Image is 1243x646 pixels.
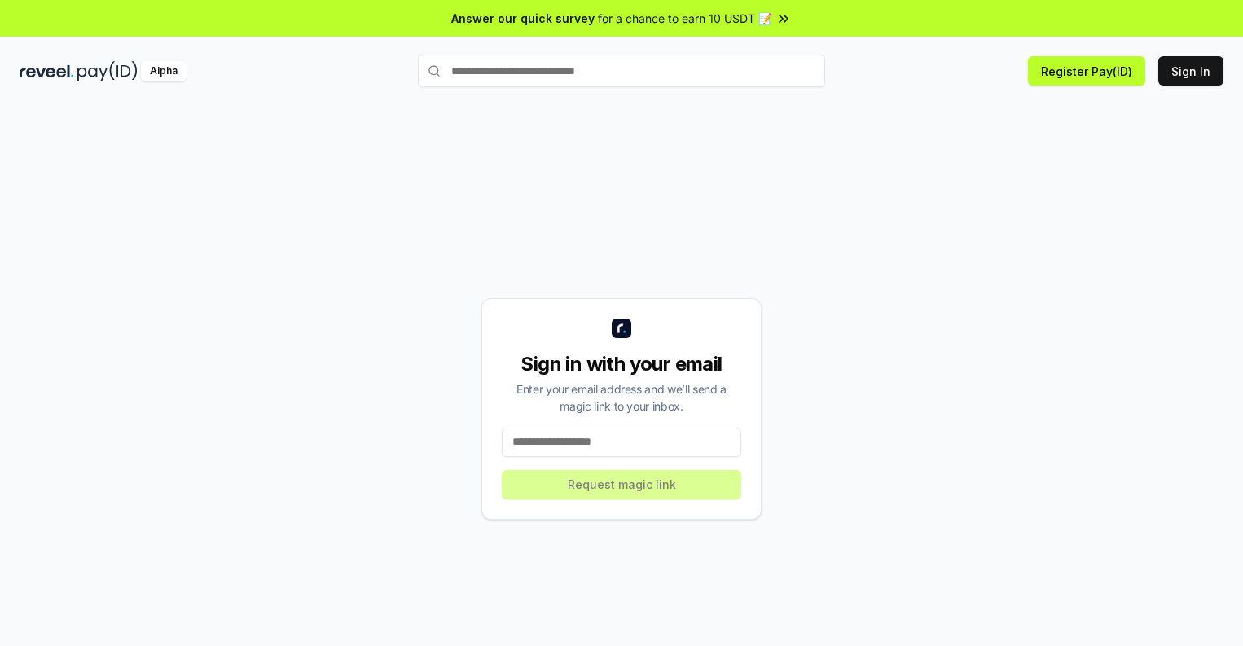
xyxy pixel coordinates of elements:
img: reveel_dark [20,61,74,81]
div: Enter your email address and we’ll send a magic link to your inbox. [502,380,741,415]
span: Answer our quick survey [451,10,595,27]
img: logo_small [612,319,631,338]
div: Alpha [141,61,187,81]
span: for a chance to earn 10 USDT 📝 [598,10,772,27]
img: pay_id [77,61,138,81]
button: Sign In [1158,56,1223,86]
div: Sign in with your email [502,351,741,377]
button: Register Pay(ID) [1028,56,1145,86]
